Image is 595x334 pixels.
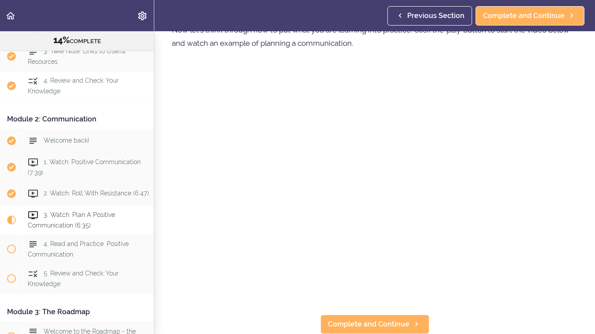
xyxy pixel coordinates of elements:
span: 4. Read and Practice: Positive Communication [28,240,129,257]
iframe: Video Player [172,73,577,301]
span: 2. Watch: Roll With Resistance (6:47) [44,190,149,197]
span: 5. Review and Check: Your Knowledge [28,270,119,287]
span: Complete and Continue [483,11,565,21]
a: Complete and Continue [476,6,584,26]
span: 3. Watch: Plan A Positive Communication (6:35) [28,211,115,228]
svg: Settings Menu [137,11,148,21]
span: 14% [53,35,70,45]
span: Welcome back! [44,137,89,144]
a: Previous Section [387,6,472,26]
a: Complete and Continue [320,315,429,334]
div: COMPLETE [11,35,143,46]
svg: Back to course curriculum [5,11,16,21]
span: 1. Watch: Positive Communication (7:39) [28,158,141,176]
span: 4. Review and Check: Your Knowledge [28,77,119,94]
span: Complete and Continue [328,319,409,330]
p: Now let's think through how to put what you are learning into practice. Click the 'play' button t... [172,23,577,50]
span: Previous Section [407,11,465,21]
